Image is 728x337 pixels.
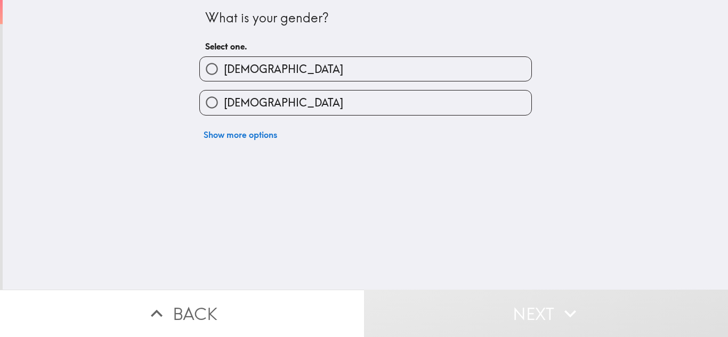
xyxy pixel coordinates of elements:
[205,40,526,52] h6: Select one.
[364,290,728,337] button: Next
[224,95,343,110] span: [DEMOGRAPHIC_DATA]
[199,124,281,145] button: Show more options
[205,9,526,27] div: What is your gender?
[200,57,531,81] button: [DEMOGRAPHIC_DATA]
[200,91,531,114] button: [DEMOGRAPHIC_DATA]
[224,62,343,77] span: [DEMOGRAPHIC_DATA]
